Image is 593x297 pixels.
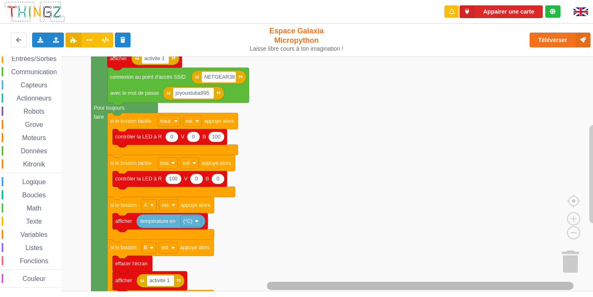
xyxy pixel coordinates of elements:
[94,114,104,120] text: faire
[21,134,47,141] span: Moteurs
[530,33,591,47] button: Téléverser
[203,134,206,140] text: B
[110,202,136,208] text: si le bouton
[144,245,147,250] text: B
[26,205,43,212] span: Math
[15,95,53,102] span: Actionneurs
[19,257,49,264] span: Fonctions
[246,26,347,52] div: Espace Galaxia Micropython
[110,160,151,166] text: si le bouton tactile
[115,176,162,182] text: contrôler la LED à R
[115,218,132,224] text: afficher
[181,134,184,140] text: V
[144,202,147,208] text: A
[22,108,46,115] span: Robots
[201,160,231,166] text: appuyé alors
[115,134,162,140] text: contrôler la LED à R
[24,244,44,251] span: Listes
[460,5,543,18] button: Appairer une carte
[19,82,49,89] span: Capteurs
[204,118,234,124] text: appuyé alors
[110,245,136,250] text: si le bouton
[183,218,192,224] text: (°C)
[160,118,170,124] text: haut
[19,231,49,238] span: Variables
[545,5,560,18] div: Tu es connecté au serveur de création de Thingz
[161,245,168,250] text: est
[170,134,173,140] text: 0
[115,261,147,267] text: effacer l'écran
[21,275,47,282] span: Couleur
[169,176,177,182] text: 100
[192,134,195,140] text: 0
[22,161,46,168] span: Kitronik
[140,218,175,224] text: température en
[144,56,165,61] text: activite 1
[115,278,132,283] text: afficher
[10,55,58,62] span: Entrées/Sorties
[205,176,209,182] text: B
[110,74,186,80] text: connexion au point d'accès SSID
[204,74,235,80] text: NETGEAR38
[94,105,125,111] text: Pour toujours
[180,202,210,208] text: appuyé alors
[25,218,43,225] span: Texte
[110,90,159,96] text: avec le mot de passe
[183,160,190,166] text: est
[21,192,47,199] span: Boucles
[4,1,65,23] img: thingz_logo.png
[110,56,127,61] text: afficher
[24,121,44,128] span: Grove
[175,90,209,96] text: joyoustuba995
[195,176,198,182] text: 0
[10,68,58,75] span: Communication
[180,245,210,250] text: appuyé alors
[21,178,47,185] span: Logique
[20,147,49,154] span: Données
[162,202,169,208] text: est
[110,118,151,124] text: si le bouton tactile
[246,45,347,52] div: Laisse libre cours à ton imagination !
[186,118,193,124] text: est
[184,176,188,182] text: V
[212,134,221,140] text: 100
[217,176,219,182] text: 0
[160,160,168,166] text: bas
[149,278,170,283] text: activite 1
[574,7,588,16] img: gb.png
